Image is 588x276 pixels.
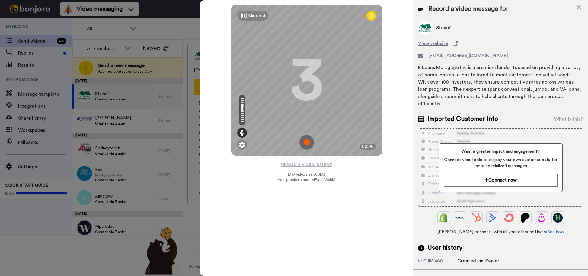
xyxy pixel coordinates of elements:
img: ActiveCampaign [488,213,497,223]
img: Profile image for Grant [14,18,23,28]
div: message notification from Grant, 18w ago. Hi Mike, Boost your view rates with automatic re-sends ... [9,13,112,33]
span: Acceptable format: MP4 or WebM [278,177,335,182]
a: View website [418,40,583,47]
span: Imported Customer Info [427,115,498,124]
div: What is this? [554,116,583,123]
button: Upload a video instead [279,160,334,168]
div: 5 hours ago [418,259,457,265]
div: 00:00 [360,144,376,150]
div: 3 [290,58,323,103]
img: Ontraport [455,213,465,223]
img: Patreon [520,213,530,223]
div: Created via Zapier [457,257,499,265]
button: Connect now [444,174,558,187]
span: Connect your tools to display your own customer data for more specialized messages [444,157,558,169]
img: ic_record_start.svg [299,135,314,150]
span: Want a greater impact and engagement? [444,148,558,154]
img: ic_gear.svg [239,142,245,148]
span: View website [418,40,448,47]
span: [PERSON_NAME] connects with all your other software [418,229,583,235]
p: Hi [PERSON_NAME], Boost your view rates with automatic re-sends of unviewed messages! We've just ... [26,17,104,23]
a: See how [548,230,564,234]
div: E Loans Mortgage Inc is a premium lender focused on providing a variety of home loan solutions ta... [418,64,583,107]
img: ConvertKit [504,213,514,223]
span: Max video size: 500 MB [288,172,325,177]
span: User history [427,243,462,252]
img: Hubspot [471,213,481,223]
img: GoHighLevel [553,213,563,223]
p: Message from Grant, sent 18w ago [26,23,104,29]
img: Shopify [439,213,449,223]
img: Drip [537,213,546,223]
span: [EMAIL_ADDRESS][DOMAIN_NAME] [428,52,508,59]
